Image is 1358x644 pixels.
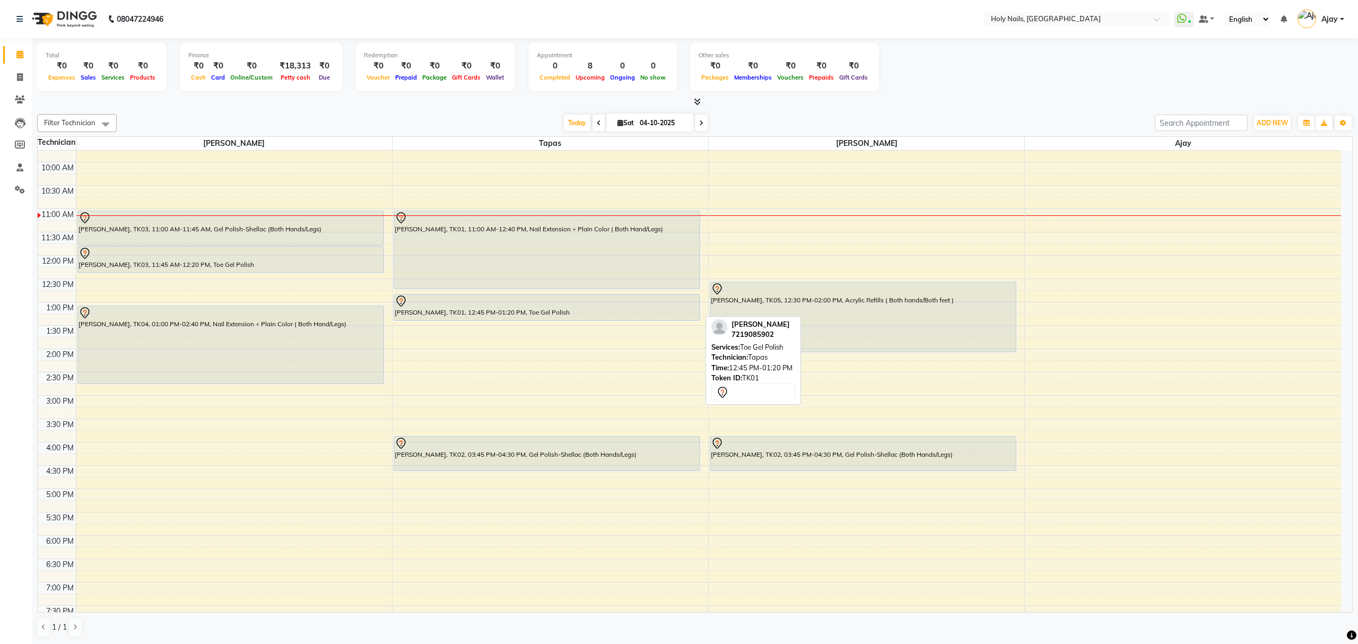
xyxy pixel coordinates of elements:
[44,536,76,547] div: 6:00 PM
[732,320,790,328] span: [PERSON_NAME]
[46,51,158,60] div: Total
[44,466,76,477] div: 4:30 PM
[774,74,806,81] span: Vouchers
[44,419,76,430] div: 3:30 PM
[44,302,76,314] div: 1:00 PM
[615,119,637,127] span: Sat
[46,74,78,81] span: Expenses
[710,437,1016,471] div: [PERSON_NAME], TK02, 03:45 PM-04:30 PM, Gel Polish-Shellac (Both Hands/Legs)
[806,74,837,81] span: Prepaids
[46,60,78,72] div: ₹0
[44,489,76,500] div: 5:00 PM
[99,74,127,81] span: Services
[394,437,700,471] div: [PERSON_NAME], TK02, 03:45 PM-04:30 PM, Gel Polish-Shellac (Both Hands/Legs)
[76,137,392,150] span: [PERSON_NAME]
[316,74,333,81] span: Due
[44,349,76,360] div: 2:00 PM
[278,74,313,81] span: Petty cash
[78,247,384,273] div: [PERSON_NAME], TK03, 11:45 AM-12:20 PM, Toe Gel Polish
[638,74,668,81] span: No show
[39,162,76,173] div: 10:00 AM
[709,137,1024,150] span: [PERSON_NAME]
[394,211,700,289] div: [PERSON_NAME], TK01, 11:00 AM-12:40 PM, Nail Extension + Plain Color ( Both Hand/Legs)
[564,115,590,131] span: Today
[315,60,334,72] div: ₹0
[699,74,732,81] span: Packages
[537,74,573,81] span: Completed
[837,60,870,72] div: ₹0
[573,74,607,81] span: Upcoming
[44,396,76,407] div: 3:00 PM
[188,60,208,72] div: ₹0
[228,74,275,81] span: Online/Custom
[44,606,76,617] div: 7:30 PM
[39,209,76,220] div: 11:00 AM
[39,186,76,197] div: 10:30 AM
[44,582,76,594] div: 7:00 PM
[99,60,127,72] div: ₹0
[537,60,573,72] div: 0
[275,60,315,72] div: ₹18,313
[188,74,208,81] span: Cash
[1257,119,1288,127] span: ADD NEW
[78,211,384,245] div: [PERSON_NAME], TK03, 11:00 AM-11:45 AM, Gel Polish-Shellac (Both Hands/Legs)
[44,372,76,384] div: 2:30 PM
[393,60,420,72] div: ₹0
[40,256,76,267] div: 12:00 PM
[607,74,638,81] span: Ongoing
[44,512,76,524] div: 5:30 PM
[393,137,708,150] span: Tapas
[78,306,384,384] div: [PERSON_NAME], TK04, 01:00 PM-02:40 PM, Nail Extension + Plain Color ( Both Hand/Legs)
[44,559,76,570] div: 6:30 PM
[573,60,607,72] div: 8
[483,60,507,72] div: ₹0
[711,352,795,363] div: Tapas
[127,60,158,72] div: ₹0
[711,319,727,335] img: profile
[607,60,638,72] div: 0
[117,4,163,34] b: 08047224946
[39,232,76,243] div: 11:30 AM
[806,60,837,72] div: ₹0
[188,51,334,60] div: Finance
[711,353,748,361] span: Technician:
[44,326,76,337] div: 1:30 PM
[740,343,784,351] span: Toe Gel Polish
[732,74,774,81] span: Memberships
[711,363,729,372] span: Time:
[449,74,483,81] span: Gift Cards
[228,60,275,72] div: ₹0
[420,74,449,81] span: Package
[711,363,795,373] div: 12:45 PM-01:20 PM
[774,60,806,72] div: ₹0
[711,373,795,384] div: TK01
[1025,137,1341,150] span: Ajay
[449,60,483,72] div: ₹0
[483,74,507,81] span: Wallet
[208,74,228,81] span: Card
[537,51,668,60] div: Appointment
[44,118,95,127] span: Filter Technician
[732,60,774,72] div: ₹0
[1155,115,1248,131] input: Search Appointment
[837,74,870,81] span: Gift Cards
[711,343,740,351] span: Services:
[699,51,870,60] div: Other sales
[1298,10,1316,28] img: Ajay
[364,51,507,60] div: Redemption
[78,60,99,72] div: ₹0
[1321,14,1338,25] span: Ajay
[52,622,67,633] span: 1 / 1
[711,373,742,382] span: Token ID:
[127,74,158,81] span: Products
[732,329,790,340] div: 7219085902
[38,137,76,148] div: Technician
[44,442,76,454] div: 4:00 PM
[638,60,668,72] div: 0
[1254,116,1291,130] button: ADD NEW
[364,60,393,72] div: ₹0
[394,294,700,320] div: [PERSON_NAME], TK01, 12:45 PM-01:20 PM, Toe Gel Polish
[27,4,100,34] img: logo
[393,74,420,81] span: Prepaid
[420,60,449,72] div: ₹0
